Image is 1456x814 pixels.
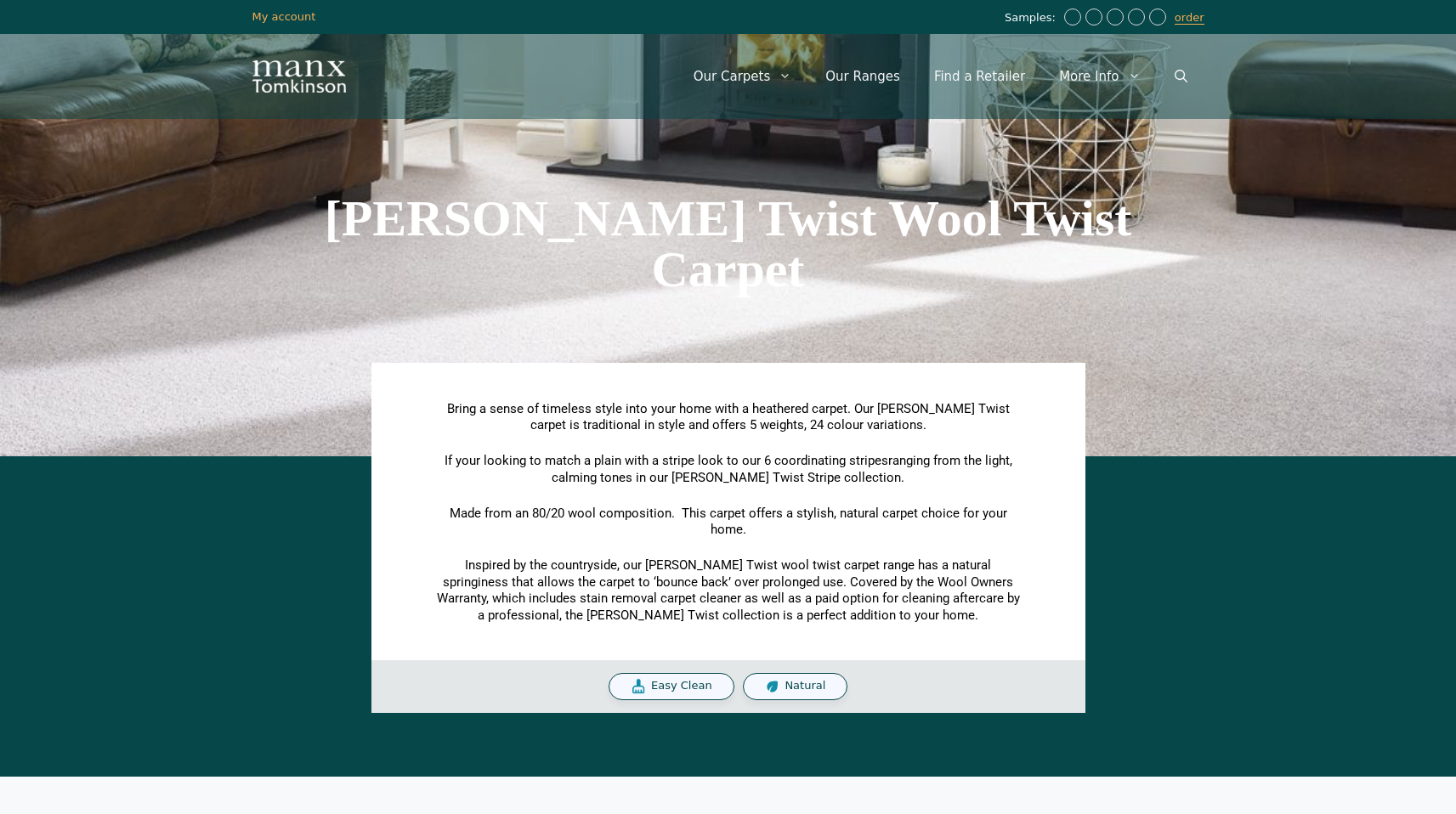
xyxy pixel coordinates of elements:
h1: [PERSON_NAME] Twist Wool Twist Carpet [252,193,1204,295]
a: order [1175,11,1204,25]
a: My account [252,10,316,23]
a: Open Search Bar [1158,51,1204,102]
a: Our Ranges [808,51,917,102]
img: Manx Tomkinson [252,60,346,93]
p: Made from an 80/20 wool composition. This carpet offers a stylish, natural carpet choice for your... [435,506,1022,539]
p: If your looking to match a plain with a stripe look to our 6 coordinating stripes [435,453,1022,486]
nav: Primary [677,51,1204,102]
p: Bring a sense of timeless style into your home with a heathered carpet. Our [PERSON_NAME] Twist c... [435,401,1022,434]
a: Our Carpets [677,51,809,102]
a: More Info [1042,51,1157,102]
span: ranging from the light, calming tones in our [PERSON_NAME] Twist Stripe collection. [552,453,1012,485]
span: Samples: [1005,11,1060,25]
p: Inspired by the countryside, our [PERSON_NAME] Twist wool twist carpet range has a natural spring... [435,557,1022,624]
a: Find a Retailer [917,51,1042,102]
span: Easy Clean [651,679,712,693]
span: Natural [785,679,825,693]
